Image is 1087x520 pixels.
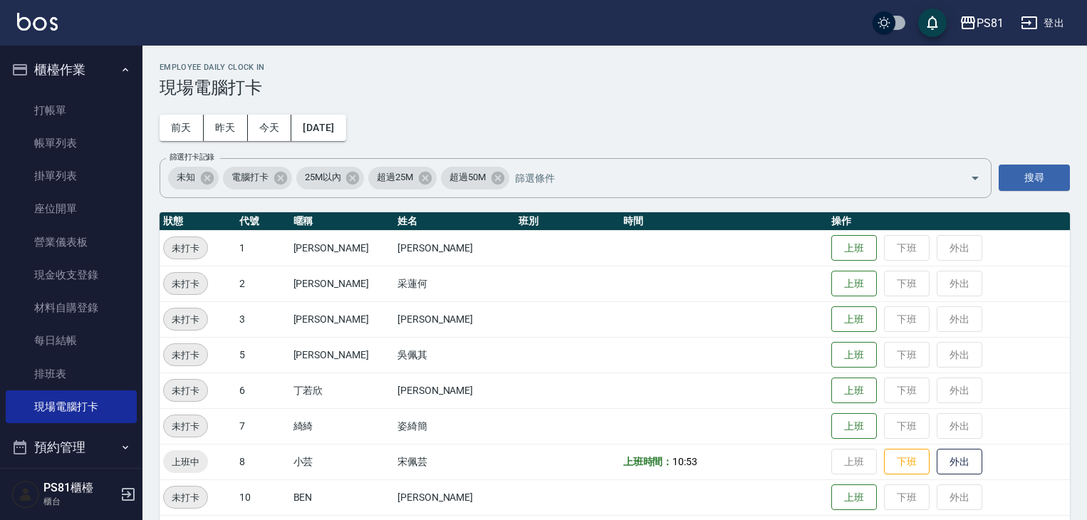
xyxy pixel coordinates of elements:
a: 打帳單 [6,94,137,127]
th: 姓名 [394,212,515,231]
button: 登出 [1015,10,1070,36]
b: 上班時間： [623,456,673,467]
h5: PS81櫃檯 [43,481,116,495]
button: 下班 [884,449,930,475]
td: [PERSON_NAME] [394,373,515,408]
span: 未知 [168,170,204,184]
button: save [918,9,947,37]
span: 超過25M [368,170,422,184]
th: 班別 [515,212,619,231]
div: 未知 [168,167,219,189]
td: 綺綺 [290,408,394,444]
input: 篩選條件 [511,165,945,190]
th: 時間 [620,212,828,231]
button: 外出 [937,449,982,475]
a: 掛單列表 [6,160,137,192]
span: 未打卡 [164,276,207,291]
td: [PERSON_NAME] [394,301,515,337]
td: 6 [236,373,290,408]
button: 今天 [248,115,292,141]
button: 預約管理 [6,429,137,466]
div: 超過50M [441,167,509,189]
span: 25M以內 [296,170,350,184]
span: 未打卡 [164,241,207,256]
a: 營業儀表板 [6,226,137,259]
td: [PERSON_NAME] [290,230,394,266]
span: 電腦打卡 [223,170,277,184]
div: 超過25M [368,167,437,189]
td: 7 [236,408,290,444]
a: 每日結帳 [6,324,137,357]
span: 未打卡 [164,312,207,327]
p: 櫃台 [43,495,116,508]
td: 丁若欣 [290,373,394,408]
td: [PERSON_NAME] [394,479,515,515]
button: 上班 [831,378,877,404]
button: [DATE] [291,115,345,141]
button: 上班 [831,306,877,333]
th: 暱稱 [290,212,394,231]
td: 小芸 [290,444,394,479]
td: 姿綺簡 [394,408,515,444]
td: 采蓮何 [394,266,515,301]
div: PS81 [977,14,1004,32]
a: 排班表 [6,358,137,390]
th: 狀態 [160,212,236,231]
div: 電腦打卡 [223,167,292,189]
button: Open [964,167,987,189]
span: 未打卡 [164,490,207,505]
label: 篩選打卡記錄 [170,152,214,162]
td: [PERSON_NAME] [290,301,394,337]
span: 未打卡 [164,383,207,398]
button: 櫃檯作業 [6,51,137,88]
td: 1 [236,230,290,266]
span: 超過50M [441,170,494,184]
a: 現場電腦打卡 [6,390,137,423]
h3: 現場電腦打卡 [160,78,1070,98]
a: 材料自購登錄 [6,291,137,324]
td: 2 [236,266,290,301]
button: 上班 [831,413,877,440]
a: 帳單列表 [6,127,137,160]
span: 未打卡 [164,348,207,363]
span: 上班中 [163,454,208,469]
span: 10:53 [672,456,697,467]
td: 吳佩其 [394,337,515,373]
button: 前天 [160,115,204,141]
h2: Employee Daily Clock In [160,63,1070,72]
td: 宋佩芸 [394,444,515,479]
td: 3 [236,301,290,337]
th: 代號 [236,212,290,231]
button: PS81 [954,9,1009,38]
button: 上班 [831,342,877,368]
td: [PERSON_NAME] [290,266,394,301]
button: 搜尋 [999,165,1070,191]
td: 5 [236,337,290,373]
td: 10 [236,479,290,515]
td: [PERSON_NAME] [394,230,515,266]
div: 25M以內 [296,167,365,189]
button: 上班 [831,271,877,297]
img: Logo [17,13,58,31]
td: BEN [290,479,394,515]
button: 上班 [831,484,877,511]
td: [PERSON_NAME] [290,337,394,373]
a: 現金收支登錄 [6,259,137,291]
span: 未打卡 [164,419,207,434]
button: 上班 [831,235,877,261]
th: 操作 [828,212,1070,231]
a: 座位開單 [6,192,137,225]
td: 8 [236,444,290,479]
button: 報表及分析 [6,466,137,503]
button: 昨天 [204,115,248,141]
img: Person [11,480,40,509]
